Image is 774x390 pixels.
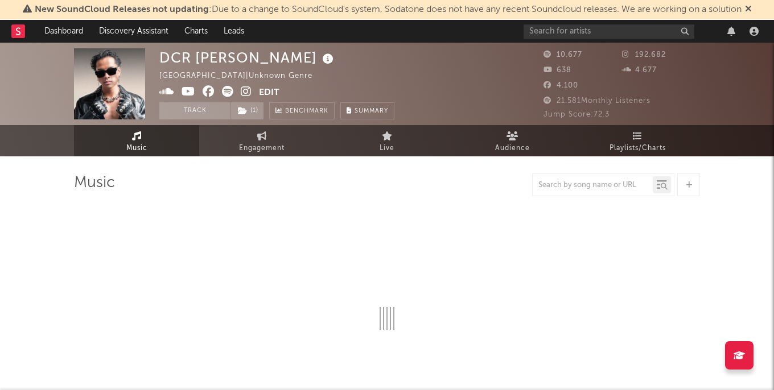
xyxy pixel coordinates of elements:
[495,142,530,155] span: Audience
[216,20,252,43] a: Leads
[610,142,666,155] span: Playlists/Charts
[35,5,742,14] span: : Due to a change to SoundCloud's system, Sodatone does not have any recent Soundcloud releases. ...
[159,48,336,67] div: DCR [PERSON_NAME]
[230,102,264,119] span: ( 1 )
[324,125,450,156] a: Live
[544,67,571,74] span: 638
[176,20,216,43] a: Charts
[159,102,230,119] button: Track
[533,181,653,190] input: Search by song name or URL
[231,102,264,119] button: (1)
[36,20,91,43] a: Dashboard
[544,111,610,118] span: Jump Score: 72.3
[91,20,176,43] a: Discovery Assistant
[544,97,651,105] span: 21.581 Monthly Listeners
[622,51,666,59] span: 192.682
[544,51,582,59] span: 10.677
[159,69,326,83] div: [GEOGRAPHIC_DATA] | Unknown Genre
[126,142,147,155] span: Music
[285,105,328,118] span: Benchmark
[259,86,279,100] button: Edit
[74,125,199,156] a: Music
[745,5,752,14] span: Dismiss
[355,108,388,114] span: Summary
[35,5,209,14] span: New SoundCloud Releases not updating
[340,102,394,119] button: Summary
[450,125,575,156] a: Audience
[544,82,578,89] span: 4.100
[239,142,285,155] span: Engagement
[380,142,394,155] span: Live
[269,102,335,119] a: Benchmark
[622,67,657,74] span: 4.677
[524,24,694,39] input: Search for artists
[199,125,324,156] a: Engagement
[575,125,700,156] a: Playlists/Charts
